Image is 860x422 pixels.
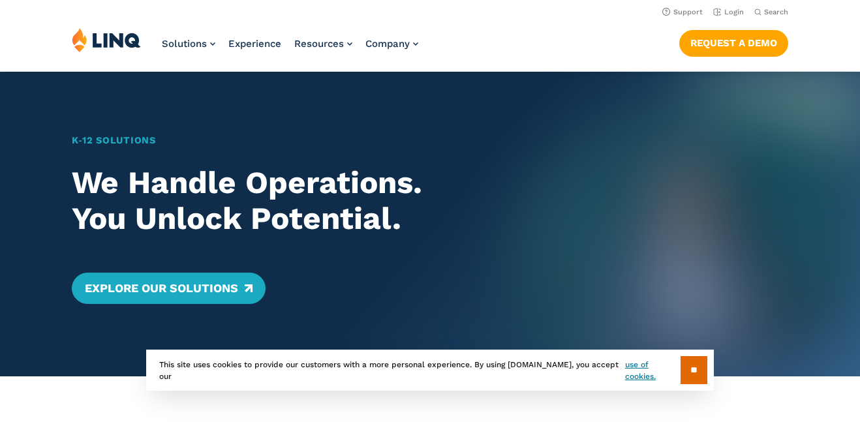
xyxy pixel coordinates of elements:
[162,27,418,70] nav: Primary Navigation
[162,38,207,50] span: Solutions
[72,165,467,236] h2: We Handle Operations. You Unlock Potential.
[502,72,860,376] img: Home Banner
[72,134,467,148] h1: K‑12 Solutions
[294,38,352,50] a: Resources
[162,38,215,50] a: Solutions
[228,38,281,50] a: Experience
[365,38,410,50] span: Company
[294,38,344,50] span: Resources
[72,27,141,52] img: LINQ | K‑12 Software
[662,8,703,16] a: Support
[365,38,418,50] a: Company
[713,8,744,16] a: Login
[625,359,681,382] a: use of cookies.
[679,30,788,56] a: Request a Demo
[679,27,788,56] nav: Button Navigation
[754,7,788,17] button: Open Search Bar
[72,273,266,304] a: Explore Our Solutions
[764,8,788,16] span: Search
[146,350,714,391] div: This site uses cookies to provide our customers with a more personal experience. By using [DOMAIN...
